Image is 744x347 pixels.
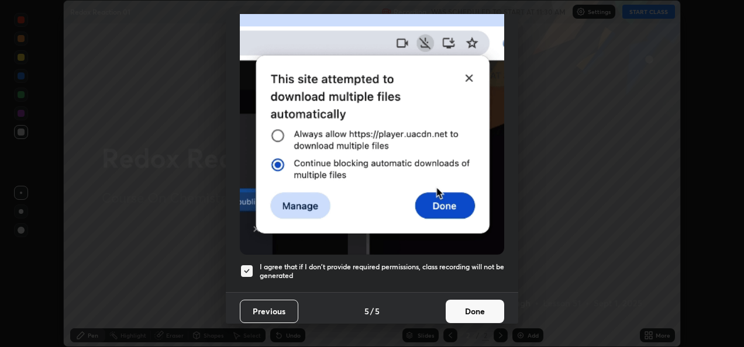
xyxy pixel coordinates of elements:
[370,305,374,317] h4: /
[375,305,380,317] h4: 5
[446,300,504,323] button: Done
[240,300,298,323] button: Previous
[260,262,504,280] h5: I agree that if I don't provide required permissions, class recording will not be generated
[364,305,369,317] h4: 5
